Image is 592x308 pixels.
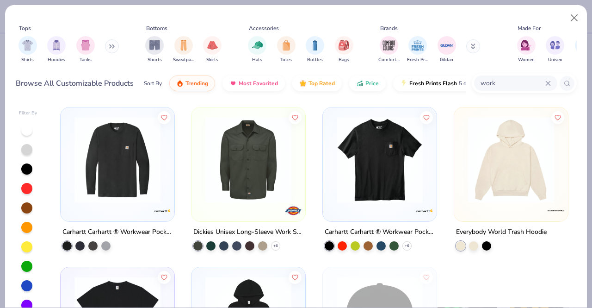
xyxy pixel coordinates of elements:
[165,117,260,203] img: f1833a62-2fd7-45a8-b508-5f9d093e6ea7
[289,270,302,283] button: Like
[306,36,324,63] div: filter for Bottles
[407,36,428,63] button: filter button
[284,201,302,220] img: Dickies logo
[378,36,400,63] button: filter button
[339,57,349,63] span: Bags
[405,243,409,249] span: + 6
[349,75,386,91] button: Price
[148,57,162,63] span: Shorts
[378,36,400,63] div: filter for Comfort Colors
[18,36,37,63] button: filter button
[144,79,162,88] div: Sort By
[145,36,164,63] div: filter for Shorts
[273,243,278,249] span: + 6
[281,40,291,50] img: Totes Image
[548,57,562,63] span: Unisex
[222,75,285,91] button: Most Favorited
[517,36,536,63] button: filter button
[440,57,453,63] span: Gildan
[145,36,164,63] button: filter button
[173,57,194,63] span: Sweatpants
[335,36,353,63] div: filter for Bags
[80,40,91,50] img: Tanks Image
[153,201,171,220] img: Carhartt logo
[420,111,433,124] button: Like
[325,226,435,238] div: Carhartt Carhartt ® Workwear Pocket Short Sleeve T-Shirt
[380,24,398,32] div: Brands
[277,36,296,63] div: filter for Totes
[252,57,262,63] span: Hats
[308,80,335,87] span: Top Rated
[459,78,493,89] span: 5 day delivery
[173,36,194,63] button: filter button
[440,38,454,52] img: Gildan Image
[239,80,278,87] span: Most Favorited
[407,57,428,63] span: Fresh Prints
[566,9,583,27] button: Close
[48,57,65,63] span: Hoodies
[76,36,95,63] div: filter for Tanks
[80,57,92,63] span: Tanks
[409,80,457,87] span: Fresh Prints Flash
[438,36,456,63] div: filter for Gildan
[280,57,292,63] span: Totes
[550,40,561,50] img: Unisex Image
[517,36,536,63] div: filter for Women
[51,40,62,50] img: Hoodies Image
[335,36,353,63] button: filter button
[292,75,342,91] button: Top Rated
[306,36,324,63] button: filter button
[480,78,545,88] input: Try "T-Shirt"
[307,57,323,63] span: Bottles
[411,38,425,52] img: Fresh Prints Image
[332,117,427,203] img: d3053ce2-4455-418e-beab-88ef9f3cd698
[19,110,37,117] div: Filter By
[19,24,31,32] div: Tops
[158,270,171,283] button: Like
[16,78,134,89] div: Browse All Customizable Products
[415,201,434,220] img: Carhartt logo
[22,40,33,50] img: Shirts Image
[551,111,564,124] button: Like
[546,36,564,63] div: filter for Unisex
[169,75,215,91] button: Trending
[249,24,279,32] div: Accessories
[158,111,171,124] button: Like
[201,117,296,203] img: 40c7eb7c-8e31-4ef3-9e68-08e13f4395c7
[393,75,500,91] button: Fresh Prints Flash5 day delivery
[76,36,95,63] button: filter button
[378,57,400,63] span: Comfort Colors
[179,40,189,50] img: Sweatpants Image
[193,226,303,238] div: Dickies Unisex Long-Sleeve Work Shirt
[456,226,547,238] div: Everybody World Trash Hoodie
[206,57,218,63] span: Skirts
[518,57,535,63] span: Women
[546,36,564,63] button: filter button
[62,226,173,238] div: Carhartt Carhartt ® Workwear Pocket Long Sleeve T-Shirt
[203,36,222,63] button: filter button
[365,80,379,87] span: Price
[299,80,307,87] img: TopRated.gif
[149,40,160,50] img: Shorts Image
[185,80,208,87] span: Trending
[47,36,66,63] button: filter button
[521,40,531,50] img: Women Image
[21,57,34,63] span: Shirts
[203,36,222,63] div: filter for Skirts
[382,38,396,52] img: Comfort Colors Image
[47,36,66,63] div: filter for Hoodies
[463,117,559,203] img: 073899b8-4918-4d08-a7c8-85e0c44b2f86
[18,36,37,63] div: filter for Shirts
[339,40,349,50] img: Bags Image
[518,24,541,32] div: Made For
[229,80,237,87] img: most_fav.gif
[248,36,266,63] button: filter button
[207,40,218,50] img: Skirts Image
[407,36,428,63] div: filter for Fresh Prints
[146,24,167,32] div: Bottoms
[310,40,320,50] img: Bottles Image
[277,36,296,63] button: filter button
[248,36,266,63] div: filter for Hats
[400,80,407,87] img: flash.gif
[173,36,194,63] div: filter for Sweatpants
